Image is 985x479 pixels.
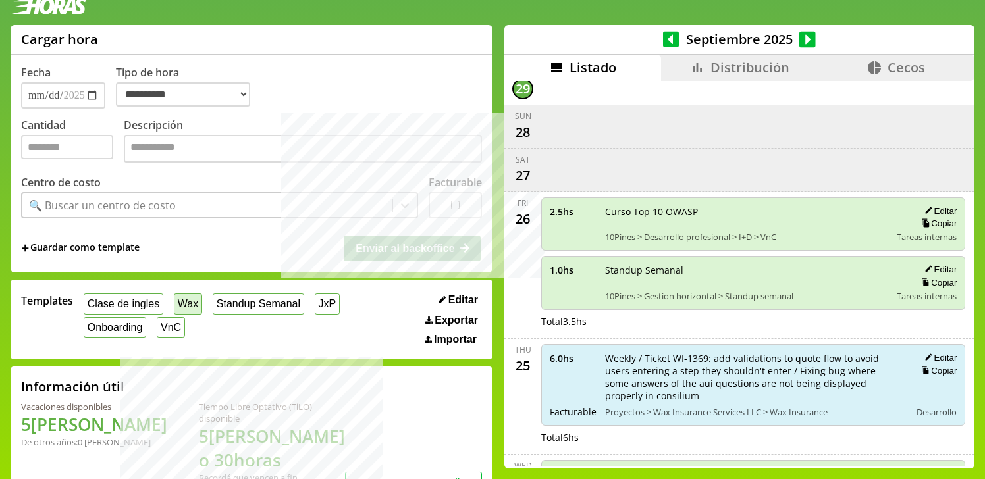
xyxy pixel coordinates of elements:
[29,198,176,213] div: 🔍 Buscar un centro de costo
[213,293,304,314] button: Standup Semanal
[116,82,250,107] select: Tipo de hora
[21,241,29,255] span: +
[710,59,789,76] span: Distribución
[21,401,167,413] div: Vacaciones disponibles
[199,424,345,472] h1: 5 [PERSON_NAME] o 30 horas
[124,135,482,163] textarea: Descripción
[920,352,957,363] button: Editar
[512,122,533,143] div: 28
[605,205,888,218] span: Curso Top 10 OWASP
[174,293,202,314] button: Wax
[514,460,532,471] div: Wed
[897,290,957,302] span: Tareas internas
[550,405,596,418] span: Facturable
[21,293,73,308] span: Templates
[518,197,528,209] div: Fri
[21,378,124,395] h2: Información útil
[199,401,345,424] div: Tiempo Libre Optativo (TiLO) disponible
[21,241,140,255] span: +Guardar como template
[897,231,957,243] span: Tareas internas
[917,406,957,418] span: Desarrollo
[512,209,533,230] div: 26
[917,277,957,288] button: Copiar
[21,118,124,166] label: Cantidad
[429,175,482,189] label: Facturable
[124,118,482,166] label: Descripción
[920,264,957,275] button: Editar
[550,205,596,218] span: 2.5 hs
[605,231,888,243] span: 10Pines > Desarrollo profesional > I+D > VnC
[920,205,957,216] button: Editar
[21,65,51,80] label: Fecha
[21,135,113,159] input: Cantidad
[21,436,167,448] div: De otros años: 0 [PERSON_NAME]
[515,111,531,122] div: Sun
[541,315,965,328] div: Total 3.5 hs
[21,175,101,189] label: Centro de costo
[516,154,530,165] div: Sat
[512,355,533,376] div: 25
[512,165,533,186] div: 27
[84,317,146,338] button: Onboarding
[116,65,261,109] label: Tipo de hora
[550,352,596,365] span: 6.0 hs
[888,59,925,76] span: Cecos
[448,294,478,306] span: Editar
[512,78,533,99] div: 29
[515,344,531,355] div: Thu
[605,352,901,402] span: Weekly / Ticket WI-1369: add validations to quote flow to avoid users entering a step they should...
[679,30,799,48] span: Septiembre 2025
[21,30,98,48] h1: Cargar hora
[570,59,616,76] span: Listado
[605,264,888,276] span: Standup Semanal
[917,218,957,229] button: Copiar
[435,293,482,307] button: Editar
[315,293,340,314] button: JxP
[605,406,901,418] span: Proyectos > Wax Insurance Services LLC > Wax Insurance
[434,334,477,345] span: Importar
[84,293,163,314] button: Clase de ingles
[504,81,974,466] div: scrollable content
[550,264,596,276] span: 1.0 hs
[435,315,478,326] span: Exportar
[917,365,957,376] button: Copiar
[541,431,965,443] div: Total 6 hs
[605,290,888,302] span: 10Pines > Gestion horizontal > Standup semanal
[157,317,185,338] button: VnC
[421,314,482,327] button: Exportar
[21,413,167,436] h1: 5 [PERSON_NAME]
